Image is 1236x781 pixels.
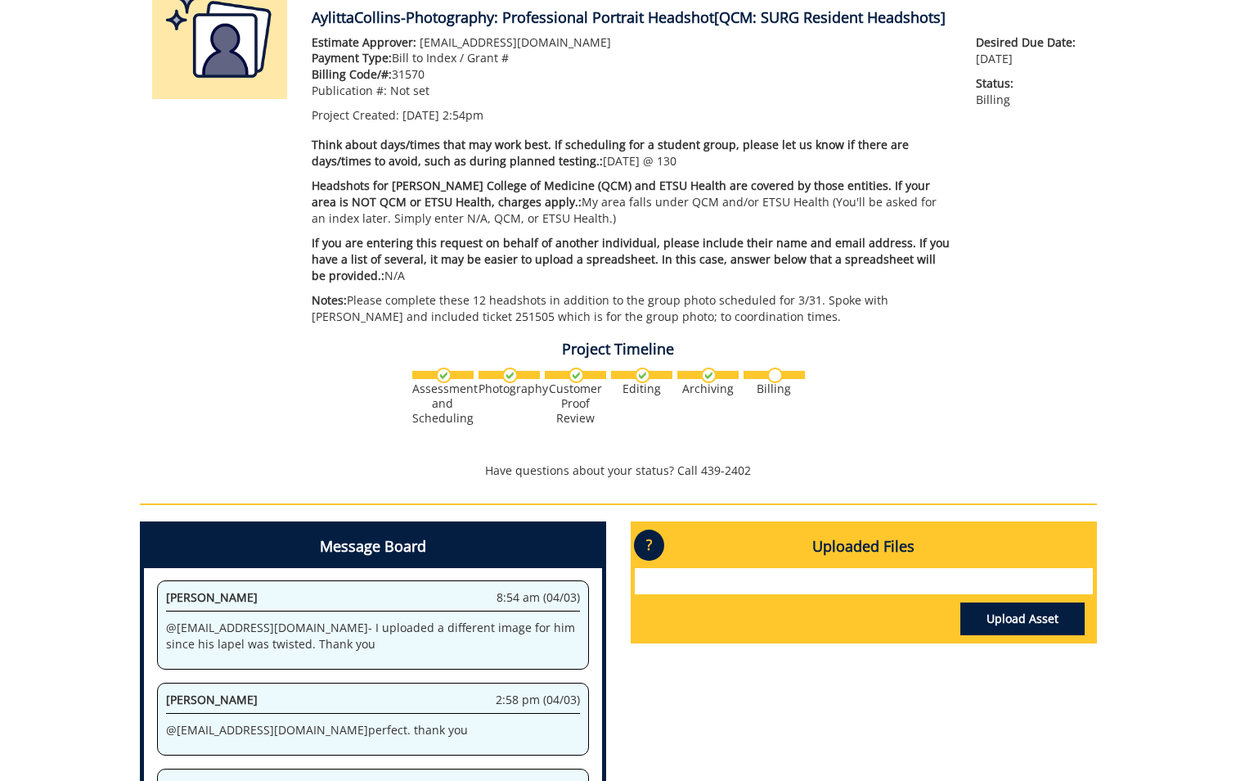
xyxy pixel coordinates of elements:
span: Estimate Approver: [312,34,416,50]
img: checkmark [635,368,650,383]
p: My area falls under QCM and/or ETSU Health (You'll be asked for an index later. Simply enter N/A,... [312,178,952,227]
span: Publication #: [312,83,387,98]
p: [EMAIL_ADDRESS][DOMAIN_NAME] [312,34,952,51]
p: 31570 [312,66,952,83]
span: Status: [976,75,1084,92]
p: [DATE] @ 130 [312,137,952,169]
span: Payment Type: [312,50,392,65]
img: checkmark [436,368,452,383]
p: Please complete these 12 headshots in addition to the group photo scheduled for 3/31. Spoke with ... [312,292,952,325]
div: Editing [611,381,672,396]
a: Upload Asset [960,603,1085,635]
div: Billing [744,381,805,396]
span: Think about days/times that may work best. If scheduling for a student group, please let us know ... [312,137,909,169]
p: @ [EMAIL_ADDRESS][DOMAIN_NAME] - I uploaded a different image for him since his lapel was twisted... [166,620,580,652]
span: If you are entering this request on behalf of another individual, please include their name and e... [312,235,950,283]
img: checkmark [502,368,518,383]
p: Bill to Index / Grant # [312,50,952,66]
img: checkmark [701,368,717,383]
div: Archiving [677,381,739,396]
p: ? [634,530,664,561]
div: Photography [479,381,540,396]
span: [PERSON_NAME] [166,589,258,605]
p: N/A [312,235,952,284]
span: Notes: [312,292,347,308]
img: no [767,368,783,383]
span: Project Created: [312,107,399,123]
h4: Message Board [144,526,602,568]
span: 2:58 pm (04/03) [496,692,580,708]
h4: Project Timeline [140,341,1097,358]
p: [DATE] [976,34,1084,67]
span: 8:54 am (04/03) [497,589,580,606]
span: [PERSON_NAME] [166,692,258,707]
img: checkmark [569,368,584,383]
span: Billing Code/#: [312,66,392,82]
h4: Uploaded Files [635,526,1093,568]
span: [DATE] 2:54pm [402,107,483,123]
div: Assessment and Scheduling [412,381,474,426]
span: Desired Due Date: [976,34,1084,51]
span: Not set [390,83,429,98]
p: Have questions about your status? Call 439-2402 [140,463,1097,479]
p: Billing [976,75,1084,108]
span: [QCM: SURG Resident Headshots] [714,7,946,27]
span: Headshots for [PERSON_NAME] College of Medicine (QCM) and ETSU Health are covered by those entiti... [312,178,930,210]
div: Customer Proof Review [545,381,606,426]
p: @ [EMAIL_ADDRESS][DOMAIN_NAME] perfect. thank you [166,722,580,738]
h4: AylittaCollins-Photography: Professional Portrait Headshot [312,10,1085,26]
